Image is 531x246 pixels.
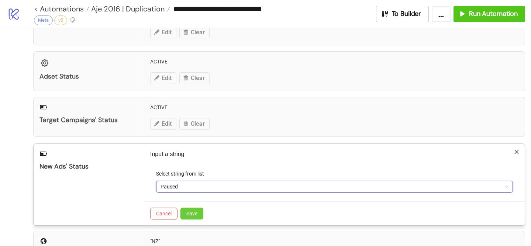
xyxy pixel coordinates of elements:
label: Select string from list [156,170,209,178]
button: Save [180,208,203,219]
button: ... [432,6,451,22]
button: To Builder [376,6,429,22]
span: Cancel [156,211,172,216]
span: Save [186,211,197,216]
span: Paused [161,181,508,192]
a: < Automations [34,5,89,13]
div: v5 [54,15,67,25]
button: Cancel [150,208,177,219]
p: Input a string [150,150,519,159]
button: Run Automation [454,6,525,22]
span: Run Automation [469,10,518,18]
div: New Ads' Status [39,162,138,171]
span: To Builder [392,10,421,18]
span: close [514,149,519,155]
a: Aje 2016 | Duplication [89,5,170,13]
span: Aje 2016 | Duplication [89,4,165,14]
div: Meta [34,15,53,25]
